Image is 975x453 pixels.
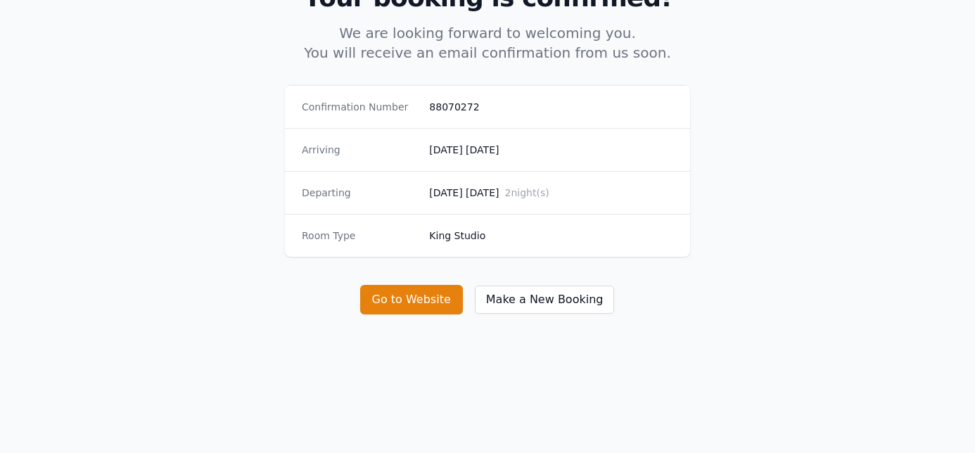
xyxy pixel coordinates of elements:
[429,229,673,243] dd: King Studio
[429,143,673,157] dd: [DATE] [DATE]
[474,285,616,314] button: Make a New Booking
[504,187,549,198] span: 2 night(s)
[429,186,673,200] dd: [DATE] [DATE]
[302,100,418,114] dt: Confirmation Number
[360,293,474,306] a: Go to Website
[302,186,418,200] dt: Departing
[360,285,463,314] button: Go to Website
[302,143,418,157] dt: Arriving
[302,229,418,243] dt: Room Type
[429,100,673,114] dd: 88070272
[217,23,758,63] p: We are looking forward to welcoming you. You will receive an email confirmation from us soon.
